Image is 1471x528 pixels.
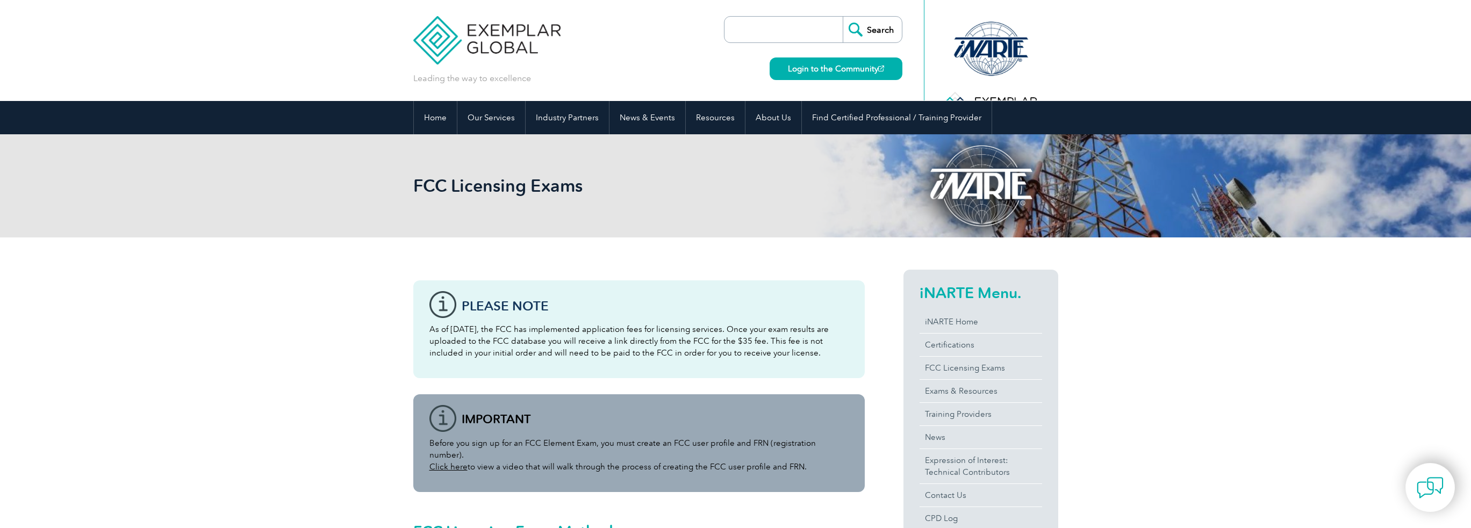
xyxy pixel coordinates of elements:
h2: FCC Licensing Exams [413,177,865,194]
a: Home [414,101,457,134]
a: About Us [745,101,801,134]
h3: Please note [462,299,849,313]
a: iNARTE Home [920,310,1042,333]
p: Leading the way to excellence [413,73,531,84]
a: Our Services [457,101,525,134]
a: Exams & Resources [920,380,1042,402]
a: Expression of Interest:Technical Contributors [920,449,1042,483]
img: open_square.png [878,66,884,71]
h2: iNARTE Menu. [920,284,1042,301]
a: Industry Partners [526,101,609,134]
a: News & Events [609,101,685,134]
a: Login to the Community [770,57,902,80]
a: Certifications [920,334,1042,356]
a: News [920,426,1042,449]
a: Resources [686,101,745,134]
p: Before you sign up for an FCC Element Exam, you must create an FCC user profile and FRN (registra... [429,437,849,473]
a: Contact Us [920,484,1042,507]
img: contact-chat.png [1417,474,1444,501]
p: As of [DATE], the FCC has implemented application fees for licensing services. Once your exam res... [429,323,849,359]
a: Training Providers [920,403,1042,425]
a: Click here [429,462,468,472]
a: Find Certified Professional / Training Provider [802,101,992,134]
a: FCC Licensing Exams [920,357,1042,379]
input: Search [843,17,902,42]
